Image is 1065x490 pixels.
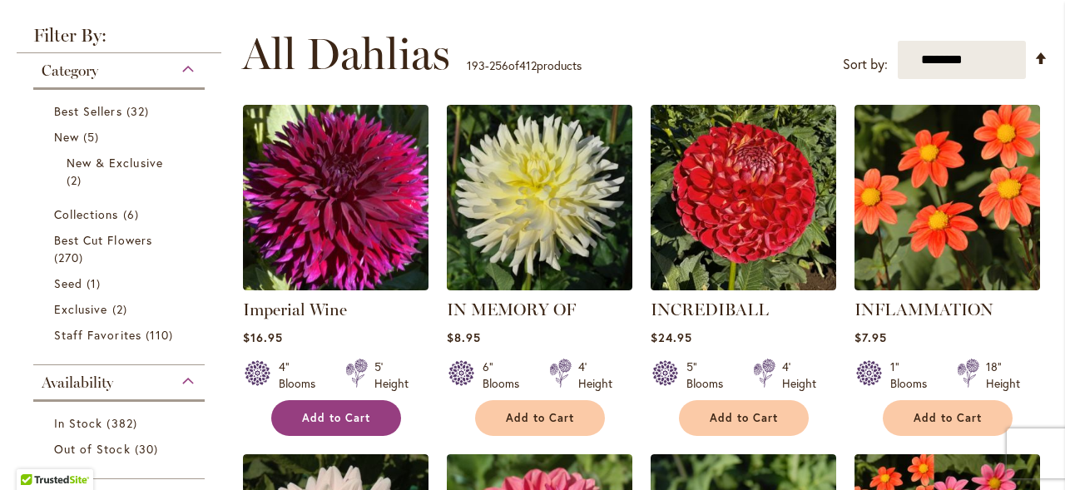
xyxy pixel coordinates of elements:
img: Imperial Wine [243,105,428,290]
span: 2 [67,171,86,189]
span: New & Exclusive [67,155,163,171]
a: Best Sellers [54,102,188,120]
span: Exclusive [54,301,107,317]
a: IN MEMORY OF [447,278,632,294]
span: $7.95 [854,329,887,345]
label: Sort by: [843,49,888,80]
span: 32 [126,102,153,120]
span: 270 [54,249,87,266]
span: $8.95 [447,329,481,345]
img: IN MEMORY OF [447,105,632,290]
a: INFLAMMATION [854,278,1040,294]
a: Imperial Wine [243,278,428,294]
a: Out of Stock 30 [54,440,188,458]
a: IN MEMORY OF [447,299,576,319]
a: New &amp; Exclusive [67,154,176,189]
button: Add to Cart [883,400,1013,436]
span: Out of Stock [54,441,131,457]
a: Imperial Wine [243,299,347,319]
span: 193 [467,57,485,73]
div: 1" Blooms [890,359,937,392]
span: Seed [54,275,82,291]
div: 4" Blooms [279,359,325,392]
a: Best Cut Flowers [54,231,188,266]
p: - of products [467,52,582,79]
span: Add to Cart [710,411,778,425]
span: 256 [489,57,508,73]
button: Add to Cart [679,400,809,436]
span: Staff Favorites [54,327,141,343]
span: 2 [112,300,131,318]
a: Staff Favorites [54,326,188,344]
span: Best Cut Flowers [54,232,152,248]
span: 5 [83,128,103,146]
span: Add to Cart [302,411,370,425]
a: New [54,128,188,146]
span: $24.95 [651,329,692,345]
span: 110 [146,326,177,344]
div: 4' Height [782,359,816,392]
span: In Stock [54,415,102,431]
button: Add to Cart [271,400,401,436]
span: 382 [106,414,141,432]
span: 6 [123,205,143,223]
span: 30 [135,440,162,458]
div: 4' Height [578,359,612,392]
a: In Stock 382 [54,414,188,432]
div: 5' Height [374,359,409,392]
span: New [54,129,79,145]
a: Exclusive [54,300,188,318]
span: Add to Cart [914,411,982,425]
span: Category [42,62,98,80]
span: Collections [54,206,119,222]
div: 18" Height [986,359,1020,392]
img: INFLAMMATION [854,105,1040,290]
a: INFLAMMATION [854,299,993,319]
span: Availability [42,374,113,392]
div: 6" Blooms [483,359,529,392]
strong: Filter By: [17,27,221,53]
a: Seed [54,275,188,292]
iframe: Launch Accessibility Center [12,431,59,478]
a: INCREDIBALL [651,299,769,319]
a: Collections [54,205,188,223]
span: 412 [519,57,537,73]
span: 1 [87,275,105,292]
button: Add to Cart [475,400,605,436]
span: Add to Cart [506,411,574,425]
a: Incrediball [651,278,836,294]
span: Best Sellers [54,103,122,119]
span: $16.95 [243,329,283,345]
div: 5" Blooms [686,359,733,392]
img: Incrediball [651,105,836,290]
span: All Dahlias [242,29,450,79]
